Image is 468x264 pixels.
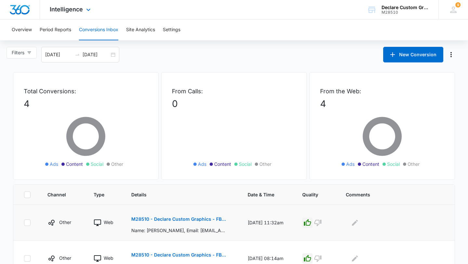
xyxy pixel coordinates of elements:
span: Details [131,191,223,198]
button: Edit Comments [350,218,360,228]
button: Site Analytics [126,20,155,40]
span: Ads [50,161,58,167]
p: M28510 - Declare Custom Graphics - FB - Lead Gen [131,217,226,221]
button: Conversions Inbox [79,20,118,40]
span: Intelligence [50,6,83,13]
input: Start date [45,51,72,58]
td: [DATE] 11:32am [240,205,294,241]
button: Manage Numbers [446,49,456,60]
span: Other [111,161,123,167]
span: Social [91,161,103,167]
span: swap-right [75,52,80,57]
p: Other [59,219,71,226]
span: Channel [47,191,69,198]
div: account name [382,5,429,10]
span: Ads [346,161,355,167]
button: Overview [12,20,32,40]
span: to [75,52,80,57]
button: New Conversion [383,47,443,62]
p: 0 [172,97,296,111]
button: Period Reports [40,20,71,40]
span: Social [239,161,252,167]
div: account id [382,10,429,15]
span: Other [259,161,271,167]
p: M28510 - Declare Custom Graphics - FB - Lead Gen [131,253,226,257]
button: M28510 - Declare Custom Graphics - FB - Lead Gen [131,247,226,263]
span: Date & Time [248,191,277,198]
span: 9 [455,2,461,7]
p: From the Web: [320,87,444,96]
span: Content [214,161,231,167]
button: M28510 - Declare Custom Graphics - FB - Lead Gen [131,211,226,227]
button: Settings [163,20,180,40]
span: Social [387,161,400,167]
p: 4 [24,97,148,111]
button: Edit Comments [350,253,360,264]
span: Type [94,191,106,198]
span: Other [408,161,420,167]
p: From Calls: [172,87,296,96]
p: Total Conversions: [24,87,148,96]
span: Content [66,161,83,167]
p: Web [104,219,113,226]
span: Comments [346,191,435,198]
input: End date [83,51,110,58]
span: Ads [198,161,206,167]
p: Web [104,255,113,261]
p: Name: [PERSON_NAME], Email: [EMAIL_ADDRESS][DOMAIN_NAME], Phone: , Which Service: Vehicle Wraps [131,227,226,234]
span: Content [362,161,379,167]
p: Other [59,255,71,261]
p: 4 [320,97,444,111]
div: notifications count [455,2,461,7]
span: Quality [302,191,320,198]
button: Filters [6,47,37,59]
span: Filters [12,49,24,56]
